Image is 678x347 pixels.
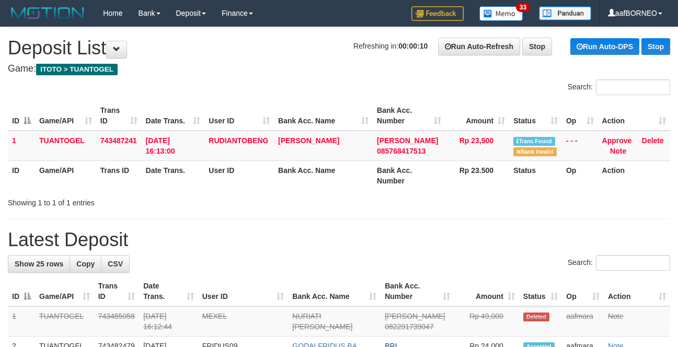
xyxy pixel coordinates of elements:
[353,42,428,50] span: Refreshing in:
[8,5,87,21] img: MOTION_logo.png
[562,160,598,190] th: Op
[385,312,445,320] span: [PERSON_NAME]
[377,147,426,155] span: Copy 085768417513 to clipboard
[596,255,670,271] input: Search:
[562,131,598,161] td: - - -
[8,64,670,74] h4: Game:
[35,131,96,161] td: TUANTOGEL
[139,276,198,306] th: Date Trans.: activate to sort column ascending
[8,255,70,273] a: Show 25 rows
[596,79,670,95] input: Search:
[8,160,35,190] th: ID
[8,131,35,161] td: 1
[373,101,445,131] th: Bank Acc. Number: activate to sort column ascending
[288,276,381,306] th: Bank Acc. Name: activate to sort column ascending
[35,276,94,306] th: Game/API: activate to sort column ascending
[35,160,96,190] th: Game/API
[604,276,670,306] th: Action: activate to sort column ascending
[516,3,530,12] span: 33
[142,160,205,190] th: Date Trans.
[539,6,591,20] img: panduan.png
[562,306,604,337] td: aafmara
[513,137,555,146] span: Similar transaction found
[94,306,140,337] td: 743485058
[278,136,339,145] a: [PERSON_NAME]
[101,255,130,273] a: CSV
[454,276,519,306] th: Amount: activate to sort column ascending
[108,260,123,268] span: CSV
[479,6,523,21] img: Button%20Memo.svg
[146,136,175,155] span: [DATE] 16:13:00
[8,229,670,250] h1: Latest Deposit
[562,276,604,306] th: Op: activate to sort column ascending
[204,160,274,190] th: User ID
[523,313,550,321] span: Deleted
[94,276,140,306] th: Trans ID: activate to sort column ascending
[568,255,670,271] label: Search:
[598,101,670,131] th: Action: activate to sort column ascending
[15,260,63,268] span: Show 25 rows
[8,276,35,306] th: ID: activate to sort column descending
[411,6,464,21] img: Feedback.jpg
[438,38,520,55] a: Run Auto-Refresh
[398,42,428,50] strong: 00:00:10
[610,147,626,155] a: Note
[519,276,562,306] th: Status: activate to sort column ascending
[598,160,670,190] th: Action
[513,147,556,156] span: Bank is not match
[100,136,137,145] span: 743487241
[568,79,670,95] label: Search:
[377,136,438,145] span: [PERSON_NAME]
[274,160,373,190] th: Bank Acc. Name
[142,101,205,131] th: Date Trans.: activate to sort column ascending
[509,160,562,190] th: Status
[522,38,552,55] a: Stop
[96,160,142,190] th: Trans ID
[76,260,95,268] span: Copy
[562,101,598,131] th: Op: activate to sort column ascending
[454,306,519,337] td: Rp 49,000
[292,312,352,331] a: NURIATI [PERSON_NAME]
[381,276,454,306] th: Bank Acc. Number: activate to sort column ascending
[373,160,445,190] th: Bank Acc. Number
[445,101,510,131] th: Amount: activate to sort column ascending
[274,101,373,131] th: Bank Acc. Name: activate to sort column ascending
[602,136,632,145] a: Approve
[36,64,118,75] span: ITOTO > TUANTOGEL
[642,136,664,145] a: Delete
[8,306,35,337] td: 1
[608,312,624,320] a: Note
[35,101,96,131] th: Game/API: activate to sort column ascending
[459,136,493,145] span: Rp 23,500
[35,306,94,337] td: TUANTOGEL
[198,276,289,306] th: User ID: activate to sort column ascending
[445,160,510,190] th: Rp 23.500
[509,101,562,131] th: Status: activate to sort column ascending
[8,193,274,208] div: Showing 1 to 1 of 1 entries
[209,136,268,145] span: RUDIANTOBENG
[8,101,35,131] th: ID: activate to sort column descending
[139,306,198,337] td: [DATE] 16:12:44
[385,322,433,331] span: Copy 082291739047 to clipboard
[70,255,101,273] a: Copy
[570,38,639,55] a: Run Auto-DPS
[204,101,274,131] th: User ID: activate to sort column ascending
[96,101,142,131] th: Trans ID: activate to sort column ascending
[641,38,670,55] a: Stop
[8,38,670,59] h1: Deposit List
[198,306,289,337] td: MEXEL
